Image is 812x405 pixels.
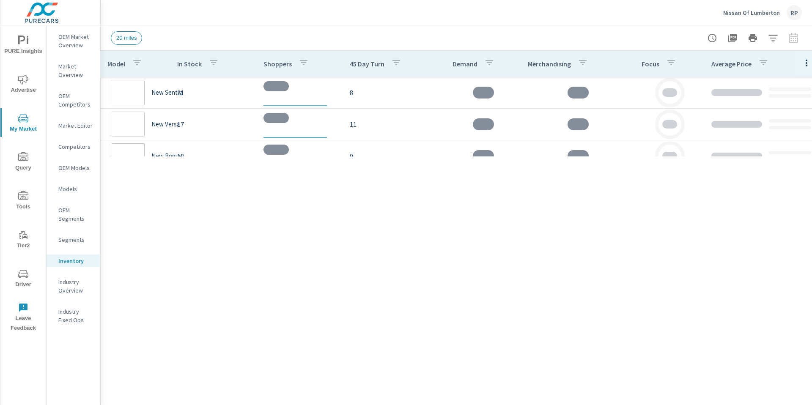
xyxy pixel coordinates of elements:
[47,183,100,195] div: Models
[453,60,477,68] p: Demand
[47,140,100,153] div: Competitors
[58,257,93,265] p: Inventory
[151,120,180,128] p: New Versa
[151,152,182,160] p: New Rogue
[47,233,100,246] div: Segments
[151,89,183,96] p: New Sentra
[177,88,250,98] p: 21
[58,235,93,244] p: Segments
[350,119,439,129] p: 11
[58,92,93,109] p: OEM Competitors
[58,164,93,172] p: OEM Models
[47,204,100,225] div: OEM Segments
[58,62,93,79] p: Market Overview
[3,113,44,134] span: My Market
[58,307,93,324] p: Industry Fixed Ops
[0,25,46,337] div: nav menu
[58,121,93,130] p: Market Editor
[177,119,250,129] p: 17
[47,305,100,326] div: Industry Fixed Ops
[723,9,780,16] p: Nissan Of Lumberton
[111,35,142,41] span: 20 miles
[3,303,44,333] span: Leave Feedback
[350,88,439,98] p: 8
[787,5,802,20] div: RP
[177,60,202,68] p: In Stock
[263,60,292,68] p: Shoppers
[47,30,100,52] div: OEM Market Overview
[107,60,125,68] p: Model
[711,60,752,68] p: Average Price
[177,151,250,161] p: 12
[642,60,659,68] p: Focus
[528,60,571,68] p: Merchandising
[47,60,100,81] div: Market Overview
[3,36,44,56] span: PURE Insights
[724,30,741,47] button: "Export Report to PDF"
[3,230,44,251] span: Tier2
[47,119,100,132] div: Market Editor
[3,152,44,173] span: Query
[47,254,100,267] div: Inventory
[3,191,44,212] span: Tools
[58,142,93,151] p: Competitors
[350,151,439,161] p: 9
[58,185,93,193] p: Models
[58,278,93,295] p: Industry Overview
[350,60,384,68] p: 45 Day Turn
[47,161,100,174] div: OEM Models
[58,33,93,49] p: OEM Market Overview
[47,276,100,297] div: Industry Overview
[3,74,44,95] span: Advertise
[47,90,100,111] div: OEM Competitors
[3,269,44,290] span: Driver
[58,206,93,223] p: OEM Segments
[765,30,782,47] button: Apply Filters
[744,30,761,47] button: Print Report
